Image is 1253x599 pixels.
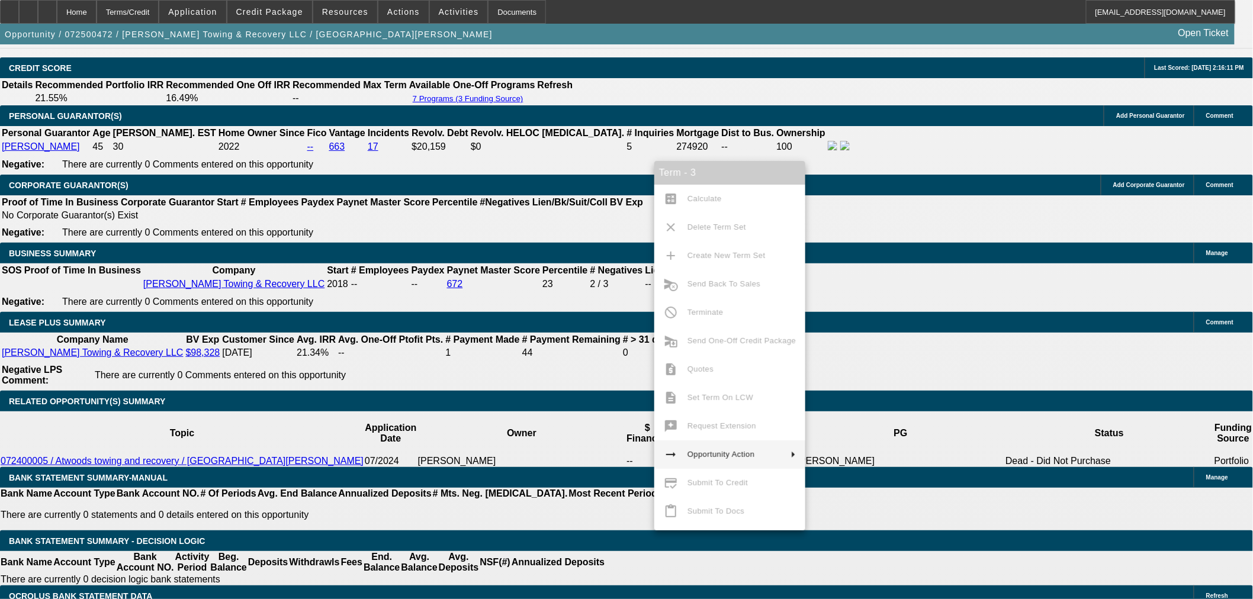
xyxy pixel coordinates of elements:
b: Age [92,128,110,138]
b: Paynet Master Score [337,197,430,207]
th: Proof of Time In Business [1,197,119,208]
span: Actions [387,7,420,17]
b: Corporate Guarantor [121,197,214,207]
span: Comment [1206,112,1233,119]
b: BV Exp [186,334,219,344]
span: Activities [439,7,479,17]
th: Owner [417,411,626,455]
b: Lien/Bk/Suit/Coll [532,197,608,207]
b: Customer Since [222,334,294,344]
th: $ Financed [626,411,669,455]
span: Add Corporate Guarantor [1113,182,1185,188]
span: Resources [322,7,368,17]
td: 274920 [676,140,720,153]
b: Revolv. HELOC [MEDICAL_DATA]. [471,128,625,138]
span: Opportunity / 072500472 / [PERSON_NAME] Towing & Recovery LLC / [GEOGRAPHIC_DATA][PERSON_NAME] [5,30,493,39]
span: CORPORATE GUARANTOR(S) [9,181,128,190]
th: Account Type [53,488,116,500]
span: LEASE PLUS SUMMARY [9,318,106,327]
th: Beg. Balance [210,551,247,574]
a: Open Ticket [1174,23,1233,43]
th: Refresh [537,79,574,91]
b: Start [327,265,348,275]
span: Opportunity Action [687,450,755,459]
td: 16.49% [165,92,291,104]
span: Comment [1206,182,1233,188]
b: Paydex [412,265,445,275]
a: $98,328 [185,347,220,358]
th: Bank Account NO. [116,488,200,500]
a: [PERSON_NAME] Towing & Recovery LLC [143,279,325,289]
b: # Employees [351,265,409,275]
th: # Mts. Neg. [MEDICAL_DATA]. [432,488,568,500]
td: -- [292,92,407,104]
td: 5 [626,140,674,153]
td: 21.55% [34,92,164,104]
a: [PERSON_NAME] Towing & Recovery LLC [2,347,183,358]
th: PG [796,411,1005,455]
th: Recommended One Off IRR [165,79,291,91]
b: Fico [307,128,327,138]
span: There are currently 0 Comments entered on this opportunity [62,159,313,169]
b: Incidents [368,128,409,138]
b: Avg. IRR [297,334,336,344]
td: 100 [776,140,826,153]
td: [PERSON_NAME] [417,455,626,467]
button: 7 Programs (3 Funding Source) [409,94,527,104]
b: Vantage [329,128,365,138]
b: # > 31 days [623,334,674,344]
b: # Negatives [590,265,643,275]
a: 072400005 / Atwoods towing and recovery / [GEOGRAPHIC_DATA][PERSON_NAME] [1,456,364,466]
span: Refresh [1206,592,1228,599]
b: Personal Guarantor [2,128,90,138]
b: Avg. One-Off Ptofit Pts. [338,334,443,344]
th: End. Balance [363,551,400,574]
th: Recommended Max Term [292,79,407,91]
b: # Inquiries [626,128,674,138]
td: 21.34% [296,347,336,359]
th: SOS [1,265,23,276]
th: Application Date [364,411,417,455]
span: Manage [1206,474,1228,481]
b: Percentile [542,265,587,275]
b: Ownership [776,128,825,138]
b: Negative: [2,159,44,169]
a: 672 [447,279,463,289]
b: Dist to Bus. [722,128,775,138]
th: NSF(#) [479,551,511,574]
th: Avg. Deposits [438,551,480,574]
b: [PERSON_NAME]. EST [113,128,216,138]
a: 663 [329,141,345,152]
b: Company [213,265,256,275]
img: facebook-icon.png [828,141,837,150]
b: Start [217,197,238,207]
img: linkedin-icon.png [840,141,850,150]
td: $0 [470,140,625,153]
td: Dead - Did Not Purchase [1005,455,1214,467]
a: [PERSON_NAME] [2,141,80,152]
b: Negative: [2,297,44,307]
b: Negative: [2,227,44,237]
b: #Negatives [480,197,531,207]
th: # Of Periods [200,488,257,500]
td: $20,159 [411,140,469,153]
a: 17 [368,141,378,152]
th: Most Recent Period [568,488,658,500]
button: Actions [378,1,429,23]
mat-icon: arrow_right_alt [664,447,678,462]
b: Negative LPS Comment: [2,365,62,385]
b: # Employees [241,197,299,207]
span: There are currently 0 Comments entered on this opportunity [95,370,346,380]
b: Paydex [301,197,335,207]
div: Term - 3 [654,161,805,185]
a: -- [307,141,314,152]
th: Bank Account NO. [116,551,175,574]
b: Percentile [432,197,477,207]
td: 0 [622,347,674,359]
td: -- [411,278,445,291]
span: PERSONAL GUARANTOR(S) [9,111,122,121]
td: [PERSON_NAME] [796,455,1005,467]
span: Manage [1206,250,1228,256]
button: Application [159,1,226,23]
td: 1 [445,347,520,359]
